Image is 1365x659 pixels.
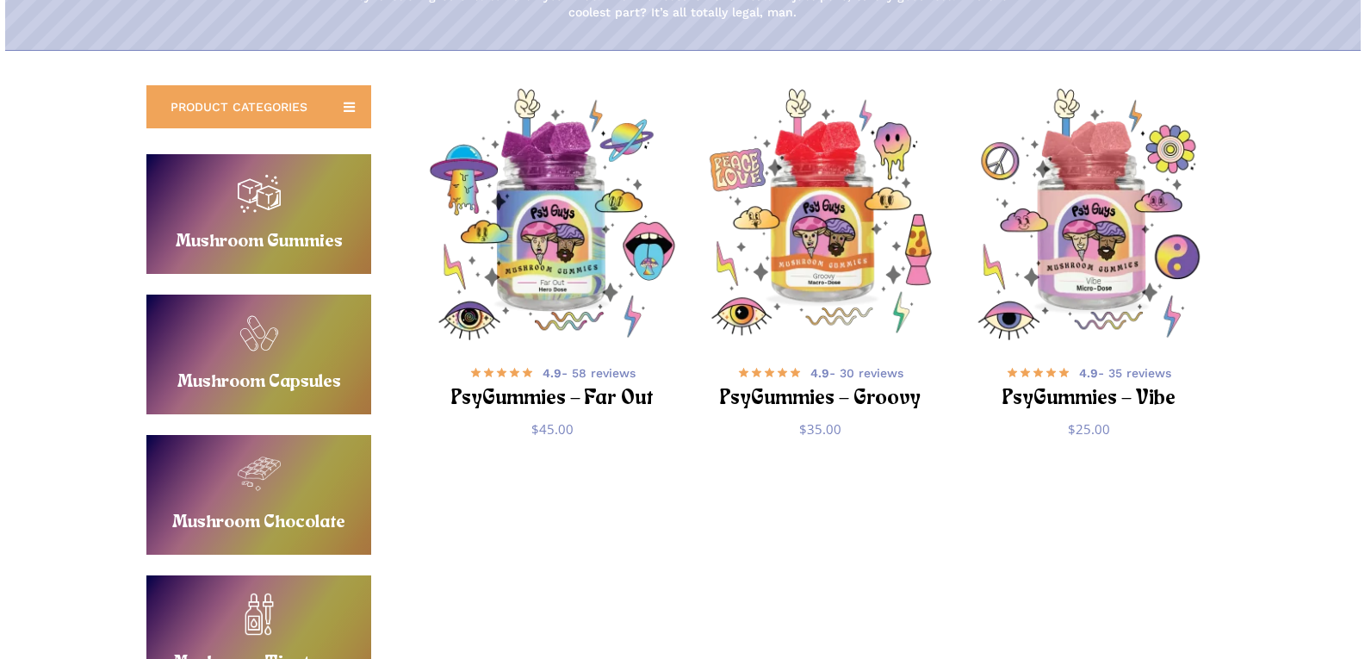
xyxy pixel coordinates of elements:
span: - 30 reviews [810,364,903,382]
a: 4.9- 35 reviews PsyGummies – Vibe [984,362,1194,407]
h2: PsyGummies – Groovy [717,383,926,415]
bdi: 25.00 [1068,420,1110,438]
b: 4.9 [810,366,829,380]
bdi: 45.00 [531,420,574,438]
a: PsyGummies - Vibe [963,89,1215,341]
span: $ [1068,420,1076,438]
a: 4.9- 30 reviews PsyGummies – Groovy [717,362,926,407]
bdi: 35.00 [799,420,841,438]
a: PRODUCT CATEGORIES [146,85,371,128]
img: Psychedelic mushroom gummies in a colorful jar. [426,89,679,341]
img: Psychedelic mushroom gummies jar with colorful designs. [695,89,947,341]
b: 4.9 [1079,366,1098,380]
span: $ [799,420,807,438]
span: $ [531,420,539,438]
a: PsyGummies - Far Out [426,89,679,341]
span: PRODUCT CATEGORIES [171,98,307,115]
a: 4.9- 58 reviews PsyGummies – Far Out [448,362,657,407]
b: 4.9 [543,366,562,380]
span: - 35 reviews [1079,364,1171,382]
h2: PsyGummies – Vibe [984,383,1194,415]
h2: PsyGummies – Far Out [448,383,657,415]
span: - 58 reviews [543,364,636,382]
img: Psychedelic mushroom gummies with vibrant icons and symbols. [963,89,1215,341]
a: PsyGummies - Groovy [695,89,947,341]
